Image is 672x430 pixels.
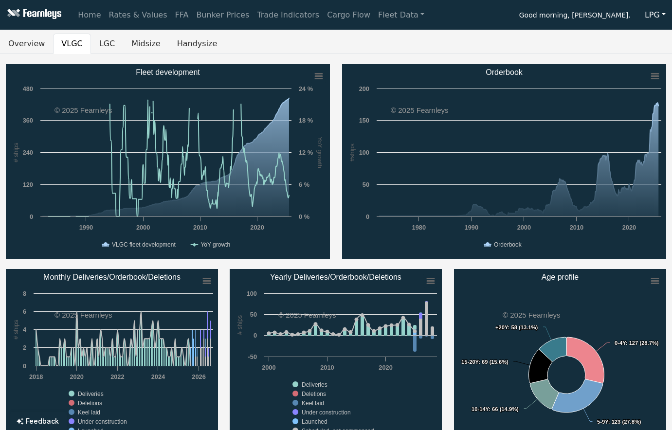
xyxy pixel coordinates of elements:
[299,213,310,220] text: 0 %
[472,406,490,412] tspan: 10-14Y
[23,149,33,156] text: 240
[5,9,61,21] img: Fearnleys Logo
[362,181,369,188] text: 50
[110,373,124,380] text: 2022
[517,224,530,231] text: 2000
[519,8,631,24] span: Good morning, [PERSON_NAME].
[43,273,181,281] text: Monthly Deliveries/Orderbook/Deletions
[374,5,428,25] a: Fleet Data
[54,311,112,319] text: © 2025 Fearnleys
[472,406,519,412] text: : 66 (14.9%)
[622,224,636,231] text: 2020
[247,290,257,297] text: 100
[302,381,327,388] text: Deliveries
[323,5,374,25] a: Cargo Flow
[248,353,257,360] text: -50
[70,373,83,380] text: 2020
[23,308,26,315] text: 6
[253,5,323,25] a: Trade Indicators
[250,311,257,318] text: 50
[299,181,310,188] text: 6 %
[169,34,226,54] button: Handysize
[597,419,609,425] tspan: 5-9Y
[615,340,659,346] text: : 127 (28.7%)
[494,241,522,248] text: Orderbook
[151,373,165,380] text: 2024
[302,409,351,416] text: Under construction
[123,34,168,54] button: Midsize
[302,391,326,397] text: Deletions
[30,213,33,220] text: 0
[359,149,369,156] text: 100
[200,241,230,248] text: YoY growth
[461,359,479,365] tspan: 15-20Y
[23,326,27,333] text: 4
[78,400,102,407] text: Deletions
[136,68,200,76] text: Fleet development
[359,117,369,124] text: 150
[78,391,104,397] text: Deliveries
[299,149,313,156] text: 12 %
[316,137,324,168] text: YoY growth
[503,311,561,319] text: © 2025 Fearnleys
[29,373,43,380] text: 2018
[74,5,105,25] a: Home
[112,241,176,248] text: VLGC fleet development
[379,364,393,371] text: 2020
[53,34,91,54] button: VLGC
[192,5,253,25] a: Bunker Prices
[541,273,579,281] text: Age profile
[359,85,369,92] text: 200
[278,311,336,319] text: © 2025 Fearnleys
[254,332,257,339] text: 0
[236,315,243,335] text: # ships
[615,340,626,346] tspan: 0-4Y
[171,5,193,25] a: FFA
[495,324,509,330] tspan: +20Y
[569,224,583,231] text: 2010
[78,418,127,425] text: Under construction
[193,224,207,231] text: 2010
[270,273,401,281] text: Yearly Deliveries/Orderbook/Deletions
[78,409,100,416] text: Keel laid
[365,213,369,220] text: 0
[302,400,324,407] text: Keel laid
[136,224,150,231] text: 2000
[464,224,478,231] text: 1990
[495,324,538,330] text: : 58 (13.1%)
[299,117,313,124] text: 18 %
[105,5,171,25] a: Rates & Values
[23,85,33,92] text: 480
[23,344,26,351] text: 2
[302,418,327,425] text: Launched
[461,359,509,365] text: : 69 (15.6%)
[12,143,19,162] text: # ships
[342,64,666,259] svg: Orderbook
[12,320,19,340] text: # ships
[23,362,26,370] text: 0
[23,181,33,188] text: 120
[192,373,205,380] text: 2026
[79,224,93,231] text: 1990
[391,106,449,114] text: © 2025 Fearnleys
[486,68,523,76] text: Orderbook
[597,419,641,425] text: : 123 (27.8%)
[262,364,275,371] text: 2000
[54,106,112,114] text: © 2025 Fearnleys
[23,290,26,297] text: 8
[321,364,334,371] text: 2010
[348,143,355,161] text: #ships
[299,85,313,92] text: 24 %
[638,6,672,24] button: LPG
[250,224,264,231] text: 2020
[412,224,425,231] text: 1980
[6,64,330,259] svg: Fleet development
[23,117,33,124] text: 360
[91,34,123,54] button: LGC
